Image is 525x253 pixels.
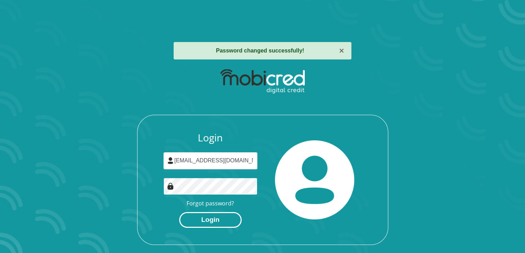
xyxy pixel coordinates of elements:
strong: Password changed successfully! [216,48,304,54]
img: mobicred logo [220,69,305,94]
button: Login [179,212,242,228]
img: user-icon image [167,157,174,164]
img: Image [167,183,174,190]
h3: Login [163,132,257,144]
button: × [339,47,344,55]
a: Forgot password? [187,199,234,207]
input: Username [163,152,257,169]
